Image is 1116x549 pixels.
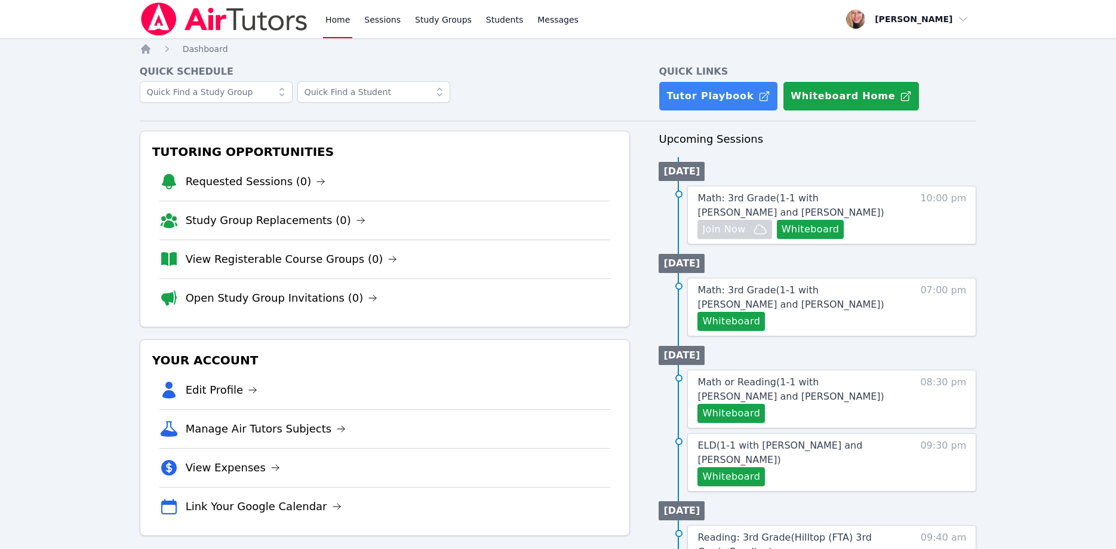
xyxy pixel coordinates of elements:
li: [DATE] [659,254,705,273]
span: Messages [537,14,579,26]
h3: Tutoring Opportunities [150,141,620,162]
span: Dashboard [183,44,228,54]
span: 08:30 pm [920,375,966,423]
input: Quick Find a Student [297,81,450,103]
a: Link Your Google Calendar [186,498,342,515]
span: Math: 3rd Grade ( 1-1 with [PERSON_NAME] and [PERSON_NAME] ) [697,192,884,218]
button: Whiteboard [697,404,765,423]
button: Whiteboard [777,220,844,239]
a: Manage Air Tutors Subjects [186,421,346,437]
h3: Upcoming Sessions [659,131,976,148]
span: Math or Reading ( 1-1 with [PERSON_NAME] and [PERSON_NAME] ) [697,376,884,402]
a: Study Group Replacements (0) [186,212,365,229]
span: 07:00 pm [920,283,966,331]
button: Whiteboard Home [783,81,920,111]
li: [DATE] [659,501,705,520]
a: Math: 3rd Grade(1-1 with [PERSON_NAME] and [PERSON_NAME]) [697,283,899,312]
img: Air Tutors [140,2,309,36]
a: Open Study Group Invitations (0) [186,290,378,306]
span: Math: 3rd Grade ( 1-1 with [PERSON_NAME] and [PERSON_NAME] ) [697,284,884,310]
span: 10:00 pm [920,191,966,239]
button: Whiteboard [697,312,765,331]
span: ELD ( 1-1 with [PERSON_NAME] and [PERSON_NAME] ) [697,440,862,465]
span: Join Now [702,222,745,237]
a: Requested Sessions (0) [186,173,326,190]
li: [DATE] [659,162,705,181]
button: Whiteboard [697,467,765,486]
a: Math or Reading(1-1 with [PERSON_NAME] and [PERSON_NAME]) [697,375,899,404]
nav: Breadcrumb [140,43,977,55]
span: 09:30 pm [920,438,966,486]
button: Join Now [697,220,771,239]
input: Quick Find a Study Group [140,81,293,103]
a: View Expenses [186,459,280,476]
a: Edit Profile [186,382,258,398]
h4: Quick Links [659,65,976,79]
h3: Your Account [150,349,620,371]
a: ELD(1-1 with [PERSON_NAME] and [PERSON_NAME]) [697,438,899,467]
a: View Registerable Course Groups (0) [186,251,398,268]
a: Math: 3rd Grade(1-1 with [PERSON_NAME] and [PERSON_NAME]) [697,191,899,220]
a: Dashboard [183,43,228,55]
a: Tutor Playbook [659,81,778,111]
h4: Quick Schedule [140,65,631,79]
li: [DATE] [659,346,705,365]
